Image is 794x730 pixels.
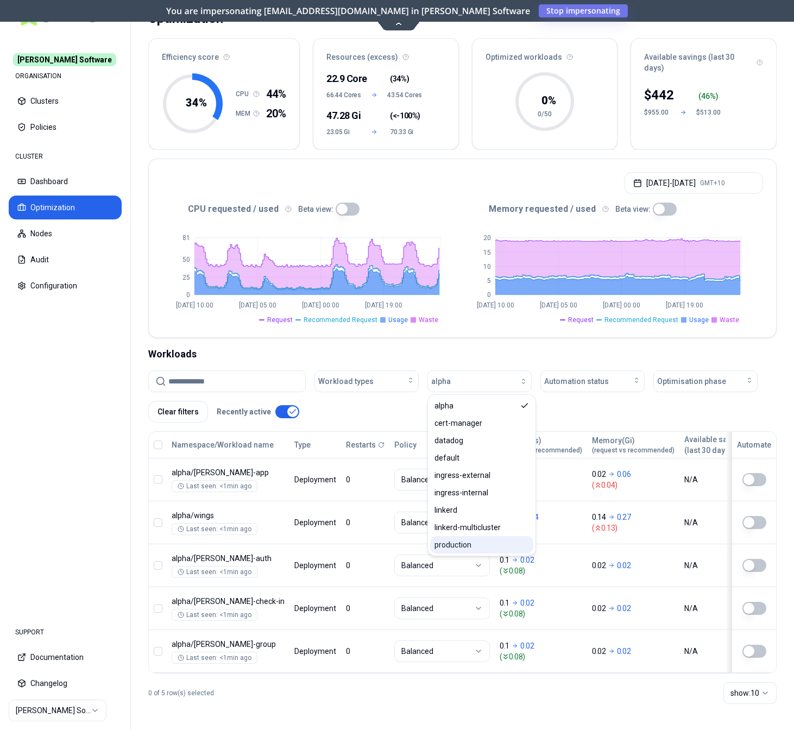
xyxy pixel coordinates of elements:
p: Beta view: [298,204,333,215]
div: $ [644,86,674,104]
div: Optimized workloads [472,39,617,69]
div: ( %) [698,91,723,102]
span: ( 0.08 ) [500,651,582,662]
button: Policies [9,115,122,139]
tspan: 10 [483,263,491,270]
button: CPU(Cores)(request vs recommended) [500,434,582,456]
p: 0.1 [500,640,509,651]
button: Workload types [314,370,419,392]
div: Last seen: <1min ago [178,525,251,533]
span: linkerd-multicluster [434,522,501,533]
div: CPU(Cores) [500,435,582,455]
span: ingress-internal [434,487,488,498]
span: ( 0.08 ) [500,565,582,576]
span: 43.54 Cores [387,91,422,99]
button: Documentation [9,645,122,669]
tspan: [DATE] 10:00 [477,301,514,309]
button: Audit [9,248,122,272]
span: 20% [266,106,286,121]
div: 0 [346,474,385,485]
button: Clusters [9,89,122,113]
span: ingress-external [434,470,490,481]
span: Recommended Request [604,316,678,324]
div: 0 [346,603,385,614]
p: 0.02 [520,555,534,565]
tspan: 0 [186,291,190,299]
tspan: 0 % [541,94,556,107]
div: SUPPORT [9,621,122,643]
p: 442 [651,86,674,104]
div: N/A [684,646,768,657]
span: (request vs recommended) [500,446,582,455]
tspan: 15 [483,249,491,256]
p: 0.02 [592,469,606,480]
span: 23.05 Gi [326,128,358,136]
p: Recently active [217,406,271,417]
tspan: [DATE] 00:00 [302,301,339,309]
p: 0.27 [617,512,631,523]
div: Deployment [294,517,336,528]
div: Last seen: <1min ago [178,568,251,576]
span: alpha [431,376,451,387]
div: Deployment [294,474,336,485]
p: 46 [701,91,710,102]
span: 34% [393,73,407,84]
tspan: 5 [487,277,491,285]
div: Deployment [294,560,336,571]
div: Suggestions [428,395,535,556]
tspan: 50 [182,256,190,264]
button: Configuration [9,274,122,298]
p: 0.02 [592,603,606,614]
span: alpha [434,400,453,411]
p: 0.02 [617,646,631,657]
p: rex-check-in [172,596,285,607]
div: Last seen: <1min ago [178,482,251,490]
span: production [434,539,471,550]
p: 0.06 [617,469,631,480]
div: Available savings (last 30 days) [631,39,776,80]
span: linkerd [434,505,457,515]
p: 0.02 [617,603,631,614]
p: 0.02 [592,560,606,571]
div: Deployment [294,603,336,614]
button: [DATE]-[DATE]GMT+10 [624,172,763,194]
button: Type [294,434,311,456]
div: Automate [737,439,771,450]
p: 0.1 [500,597,509,608]
span: 44% [266,86,286,102]
span: (request vs recommended) [592,446,675,455]
tspan: 25 [182,274,190,281]
div: Memory requested / used [463,203,764,216]
span: ( 0.07 ) [500,480,582,490]
span: ( 0.41 ) [500,523,582,533]
span: Waste [419,316,438,324]
tspan: 0/50 [538,110,552,118]
div: CLUSTER [9,146,122,167]
div: 22.9 Core [326,71,358,86]
span: [PERSON_NAME] Software [13,53,116,66]
button: Optimisation phase [653,370,758,392]
span: ( 0.13 ) [592,523,675,533]
tspan: 0 [487,291,491,299]
span: Workload types [318,376,374,387]
div: Efficiency score [149,39,299,69]
span: Request [568,316,594,324]
span: Usage [388,316,408,324]
button: Available savings(last 30 days) [684,434,760,456]
p: 0.02 [617,560,631,571]
div: N/A [684,603,768,614]
tspan: 81 [182,234,190,242]
span: Request [267,316,293,324]
span: cert-manager [434,418,482,429]
h1: CPU [236,90,253,98]
p: 0.02 [520,597,534,608]
button: Namespace/Workload name [172,434,274,456]
div: Last seen: <1min ago [178,653,251,662]
p: rex-group [172,639,285,650]
p: rex-auth [172,553,285,564]
tspan: [DATE] 19:00 [365,301,402,309]
button: alpha [427,370,532,392]
p: Restarts [346,439,376,450]
span: GMT+10 [700,179,725,187]
div: N/A [684,517,768,528]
